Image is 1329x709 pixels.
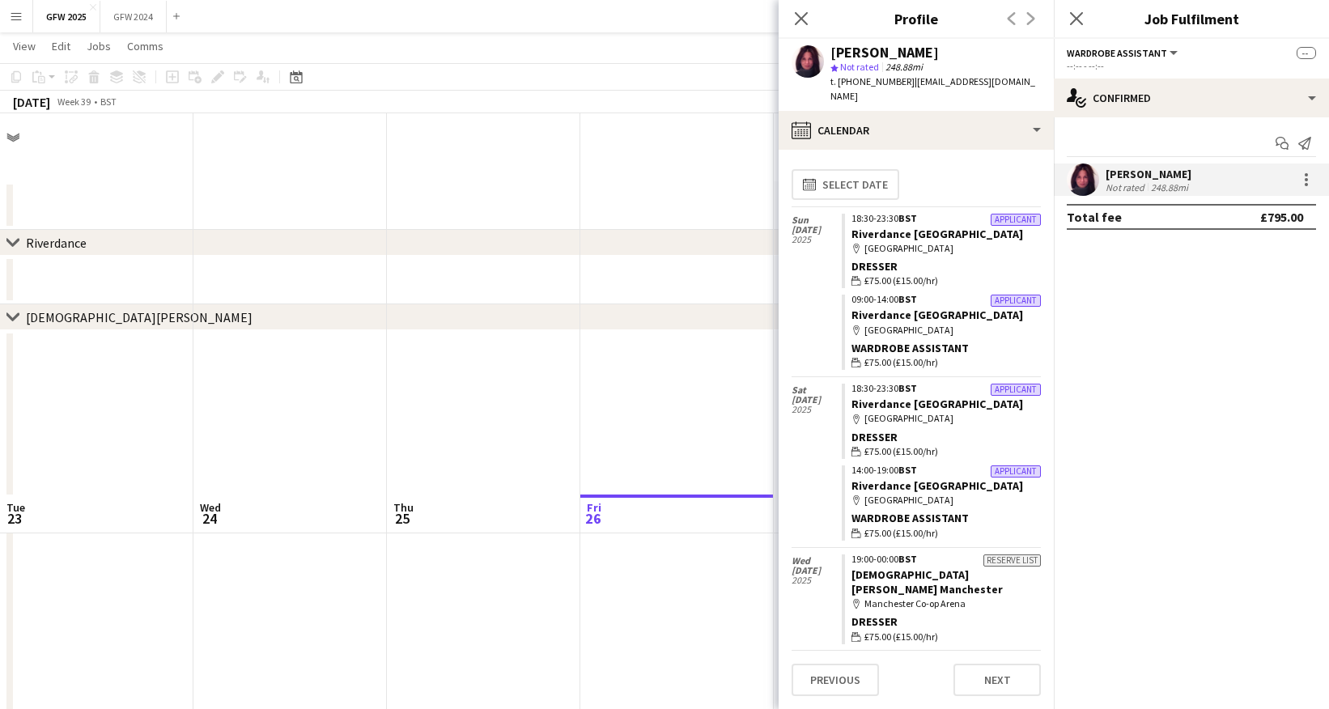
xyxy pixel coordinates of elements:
div: Dresser [851,614,1041,629]
div: [GEOGRAPHIC_DATA] [851,493,1041,507]
h3: Job Fulfilment [1054,8,1329,29]
span: £75.00 (£15.00/hr) [864,444,938,459]
span: BST [898,212,917,224]
span: t. [PHONE_NUMBER] [830,75,915,87]
div: 19:00-00:00 [851,554,1041,564]
span: Week 39 [53,96,94,108]
div: Manchester Co-op Arena [851,596,1041,611]
div: [PERSON_NAME] [1106,167,1191,181]
a: Jobs [80,36,117,57]
span: Wed [792,556,842,566]
span: BST [898,382,917,394]
span: Tue [6,500,25,515]
button: Wardrobe Assistant [1067,47,1180,59]
div: --:-- - --:-- [1067,60,1316,72]
div: £795.00 [1260,209,1303,225]
span: 27 [778,509,798,528]
span: 25 [391,509,414,528]
span: BST [898,464,917,476]
span: Wardrobe Assistant [1067,47,1167,59]
span: 24 [197,509,221,528]
span: BST [898,553,917,565]
div: [GEOGRAPHIC_DATA] [851,323,1041,338]
span: £75.00 (£15.00/hr) [864,630,938,644]
span: | [EMAIL_ADDRESS][DOMAIN_NAME] [830,75,1035,102]
div: Wardrobe Assistant [851,511,1041,525]
a: [DEMOGRAPHIC_DATA][PERSON_NAME] Manchester [851,567,1003,596]
div: [PERSON_NAME] [830,45,939,60]
button: GFW 2025 [33,1,100,32]
div: [GEOGRAPHIC_DATA] [851,411,1041,426]
span: View [13,39,36,53]
div: 248.88mi [1148,181,1191,193]
div: Riverdance [26,235,87,251]
div: 14:00-19:00 [851,465,1041,475]
div: Confirmed [1054,79,1329,117]
div: Reserve list [983,554,1041,567]
span: £75.00 (£15.00/hr) [864,526,938,541]
button: Previous [792,664,879,696]
div: [GEOGRAPHIC_DATA] [851,241,1041,256]
span: Thu [393,500,414,515]
div: Not rated [1106,181,1148,193]
div: Applicant [991,465,1041,478]
span: £75.00 (£15.00/hr) [864,355,938,370]
span: Sat [792,385,842,395]
span: 2025 [792,405,842,414]
button: Next [953,664,1041,696]
div: Applicant [991,214,1041,226]
div: Wardrobe Assistant [851,341,1041,355]
a: Riverdance [GEOGRAPHIC_DATA] [851,227,1023,241]
div: 09:00-14:00 [851,295,1041,304]
a: Riverdance [GEOGRAPHIC_DATA] [851,478,1023,493]
div: Applicant [991,384,1041,396]
span: -- [1297,47,1316,59]
span: [DATE] [792,566,842,575]
span: Fri [587,500,601,515]
div: [DATE] [13,94,50,110]
h3: Profile [779,8,1054,29]
span: 2025 [792,235,842,244]
span: [DATE] [792,225,842,235]
span: 23 [4,509,25,528]
a: Riverdance [GEOGRAPHIC_DATA] [851,308,1023,322]
a: View [6,36,42,57]
span: Edit [52,39,70,53]
span: BST [898,293,917,305]
span: 26 [584,509,601,528]
button: GFW 2024 [100,1,167,32]
span: 2025 [792,575,842,585]
div: Calendar [779,111,1054,150]
span: Comms [127,39,163,53]
div: Dresser [851,430,1041,444]
div: Total fee [1067,209,1122,225]
div: 18:30-23:30 [851,384,1041,393]
span: £75.00 (£15.00/hr) [864,274,938,288]
span: 248.88mi [882,61,926,73]
div: BST [100,96,117,108]
div: Applicant [991,295,1041,307]
a: Comms [121,36,170,57]
span: Jobs [87,39,111,53]
span: Sun [792,215,842,225]
a: Riverdance [GEOGRAPHIC_DATA] [851,397,1023,411]
span: [DATE] [792,395,842,405]
span: Wed [200,500,221,515]
div: 18:30-23:30 [851,214,1041,223]
span: Not rated [840,61,879,73]
div: Dresser [851,259,1041,274]
button: Select date [792,169,899,200]
span: BST [898,649,917,661]
div: [DEMOGRAPHIC_DATA][PERSON_NAME] [26,309,253,325]
a: Edit [45,36,77,57]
